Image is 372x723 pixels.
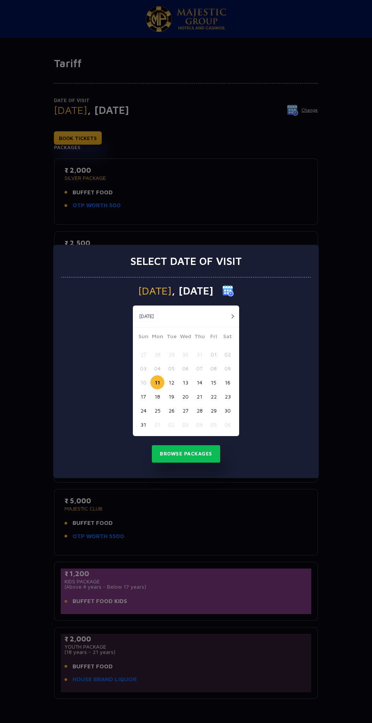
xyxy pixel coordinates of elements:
img: calender icon [222,285,234,296]
button: 02 [164,417,178,432]
button: 12 [164,375,178,389]
button: 27 [178,403,192,417]
span: Thu [192,332,206,343]
button: 11 [150,375,164,389]
button: 27 [136,347,150,361]
button: Browse Packages [152,445,220,463]
button: 08 [206,361,221,375]
button: 25 [150,403,164,417]
button: 10 [136,375,150,389]
button: 05 [164,361,178,375]
button: 29 [206,403,221,417]
span: , [DATE] [172,285,213,296]
button: 03 [178,417,192,432]
button: 18 [150,389,164,403]
span: Mon [150,332,164,343]
button: 30 [178,347,192,361]
button: 04 [192,417,206,432]
button: 21 [192,389,206,403]
h3: Select date of visit [130,255,242,268]
button: 30 [221,403,235,417]
button: 13 [178,375,192,389]
button: 09 [221,361,235,375]
button: 02 [221,347,235,361]
button: 06 [178,361,192,375]
button: 22 [206,389,221,403]
button: 31 [192,347,206,361]
button: 31 [136,417,150,432]
button: 23 [221,389,235,403]
button: 05 [206,417,221,432]
button: 07 [192,361,206,375]
span: Wed [178,332,192,343]
button: 19 [164,389,178,403]
button: 28 [150,347,164,361]
button: 29 [164,347,178,361]
button: [DATE] [135,311,158,322]
button: 28 [192,403,206,417]
span: Fri [206,332,221,343]
button: 06 [221,417,235,432]
button: 26 [164,403,178,417]
button: 15 [206,375,221,389]
span: Sat [221,332,235,343]
button: 17 [136,389,150,403]
span: [DATE] [138,285,172,296]
span: Tue [164,332,178,343]
button: 14 [192,375,206,389]
button: 16 [221,375,235,389]
button: 01 [206,347,221,361]
button: 24 [136,403,150,417]
button: 20 [178,389,192,403]
span: Sun [136,332,150,343]
button: 01 [150,417,164,432]
button: 03 [136,361,150,375]
button: 04 [150,361,164,375]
